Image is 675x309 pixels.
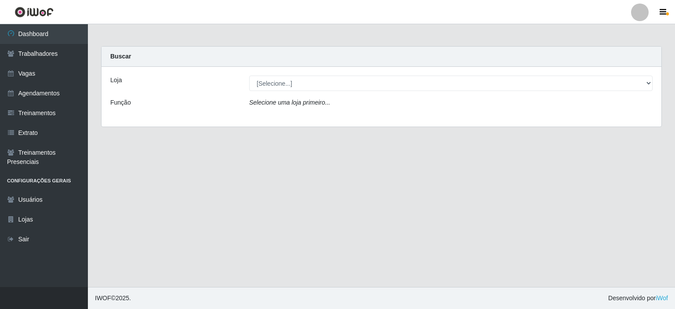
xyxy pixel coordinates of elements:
a: iWof [656,294,668,302]
label: Função [110,98,131,107]
i: Selecione uma loja primeiro... [249,99,330,106]
span: © 2025 . [95,294,131,303]
span: Desenvolvido por [608,294,668,303]
span: IWOF [95,294,111,302]
label: Loja [110,76,122,85]
img: CoreUI Logo [15,7,54,18]
strong: Buscar [110,53,131,60]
